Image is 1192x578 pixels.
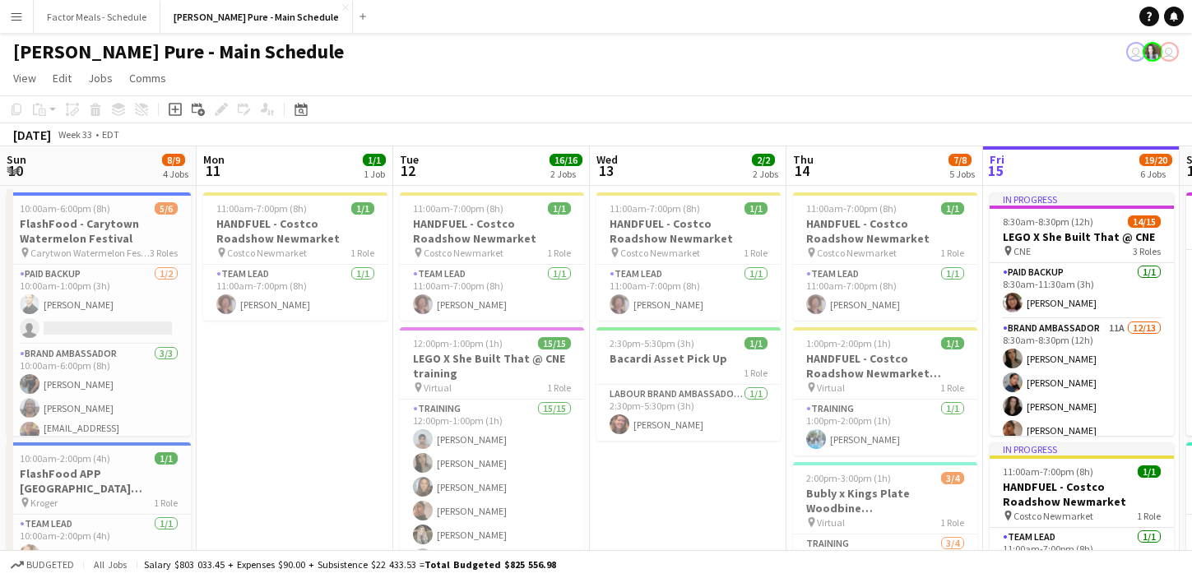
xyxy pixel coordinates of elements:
[144,558,556,571] div: Salary $803 033.45 + Expenses $90.00 + Subsistence $22 433.53 =
[793,216,977,246] h3: HANDFUEL - Costco Roadshow Newmarket
[46,67,78,89] a: Edit
[20,202,110,215] span: 10:00am-6:00pm (8h)
[203,152,225,167] span: Mon
[400,327,584,571] app-job-card: 12:00pm-1:00pm (1h)15/15LEGO X She Built That @ CNE training Virtual1 RoleTraining15/1512:00pm-1:...
[163,168,188,180] div: 4 Jobs
[940,381,964,394] span: 1 Role
[400,265,584,321] app-card-role: Team Lead1/111:00am-7:00pm (8h)[PERSON_NAME]
[596,351,781,366] h3: Bacardi Asset Pick Up
[596,385,781,441] app-card-role: Labour Brand Ambassadors1/12:30pm-5:30pm (3h)[PERSON_NAME]
[13,39,344,64] h1: [PERSON_NAME] Pure - Main Schedule
[744,202,768,215] span: 1/1
[941,472,964,484] span: 3/4
[990,442,1174,455] div: In progress
[793,192,977,321] app-job-card: 11:00am-7:00pm (8h)1/1HANDFUEL - Costco Roadshow Newmarket Costco Newmarket1 RoleTeam Lead1/111:0...
[88,71,113,86] span: Jobs
[1159,42,1179,62] app-user-avatar: Tifany Scifo
[216,202,307,215] span: 11:00am-7:00pm (8h)
[397,161,419,180] span: 12
[550,168,582,180] div: 2 Jobs
[1128,215,1161,228] span: 14/15
[201,161,225,180] span: 11
[538,337,571,349] span: 15/15
[547,381,571,394] span: 1 Role
[793,351,977,381] h3: HANDFUEL - Costco Roadshow Newmarket Training
[990,152,1004,167] span: Fri
[548,202,571,215] span: 1/1
[155,452,178,465] span: 1/1
[806,472,891,484] span: 2:00pm-3:00pm (1h)
[941,202,964,215] span: 1/1
[123,67,173,89] a: Comms
[596,265,781,321] app-card-role: Team Lead1/111:00am-7:00pm (8h)[PERSON_NAME]
[7,192,191,436] app-job-card: 10:00am-6:00pm (8h)5/6FlashFood - Carytown Watermelon Festival Carytwon Watermelon Festival3 Role...
[1013,510,1093,522] span: Costco Newmarket
[1133,245,1161,257] span: 3 Roles
[7,265,191,344] app-card-role: Paid Backup1/210:00am-1:00pm (3h)[PERSON_NAME]
[744,247,768,259] span: 1 Role
[753,168,778,180] div: 2 Jobs
[990,479,1174,509] h3: HANDFUEL - Costco Roadshow Newmarket
[817,247,897,259] span: Costco Newmarket
[7,515,191,571] app-card-role: Team Lead1/110:00am-2:00pm (4h)[PERSON_NAME]
[793,400,977,455] app-card-role: Training1/11:00pm-2:00pm (1h)[PERSON_NAME]
[940,247,964,259] span: 1 Role
[424,247,503,259] span: Costco Newmarket
[155,202,178,215] span: 5/6
[160,1,353,33] button: [PERSON_NAME] Pure - Main Schedule
[990,263,1174,319] app-card-role: Paid Backup1/18:30am-11:30am (3h)[PERSON_NAME]
[203,192,387,321] app-job-card: 11:00am-7:00pm (8h)1/1HANDFUEL - Costco Roadshow Newmarket Costco Newmarket1 RoleTeam Lead1/111:0...
[550,154,582,166] span: 16/16
[1003,215,1093,228] span: 8:30am-8:30pm (12h)
[610,337,694,349] span: 2:30pm-5:30pm (3h)
[13,127,51,143] div: [DATE]
[400,192,584,321] div: 11:00am-7:00pm (8h)1/1HANDFUEL - Costco Roadshow Newmarket Costco Newmarket1 RoleTeam Lead1/111:0...
[990,192,1174,206] div: In progress
[596,192,781,321] app-job-card: 11:00am-7:00pm (8h)1/1HANDFUEL - Costco Roadshow Newmarket Costco Newmarket1 RoleTeam Lead1/111:0...
[990,192,1174,436] app-job-card: In progress8:30am-8:30pm (12h)14/15LEGO X She Built That @ CNE CNE3 RolesPaid Backup1/18:30am-11:...
[1126,42,1146,62] app-user-avatar: Leticia Fayzano
[400,152,419,167] span: Tue
[793,327,977,455] div: 1:00pm-2:00pm (1h)1/1HANDFUEL - Costco Roadshow Newmarket Training Virtual1 RoleTraining1/11:00pm...
[413,202,503,215] span: 11:00am-7:00pm (8h)
[793,152,814,167] span: Thu
[4,161,26,180] span: 10
[34,1,160,33] button: Factor Meals - Schedule
[400,216,584,246] h3: HANDFUEL - Costco Roadshow Newmarket
[1140,168,1171,180] div: 6 Jobs
[594,161,618,180] span: 13
[817,516,845,529] span: Virtual
[1143,42,1162,62] app-user-avatar: Ashleigh Rains
[990,229,1174,244] h3: LEGO X She Built That @ CNE
[81,67,119,89] a: Jobs
[26,559,74,571] span: Budgeted
[30,497,58,509] span: Kroger
[940,516,964,529] span: 1 Role
[948,154,972,166] span: 7/8
[8,556,77,574] button: Budgeted
[941,337,964,349] span: 1/1
[350,247,374,259] span: 1 Role
[817,381,845,394] span: Virtual
[203,265,387,321] app-card-role: Team Lead1/111:00am-7:00pm (8h)[PERSON_NAME]
[620,247,700,259] span: Costco Newmarket
[547,247,571,259] span: 1 Role
[1013,245,1031,257] span: CNE
[752,154,775,166] span: 2/2
[13,71,36,86] span: View
[806,337,891,349] span: 1:00pm-2:00pm (1h)
[162,154,185,166] span: 8/9
[610,202,700,215] span: 11:00am-7:00pm (8h)
[351,202,374,215] span: 1/1
[7,216,191,246] h3: FlashFood - Carytown Watermelon Festival
[7,442,191,571] app-job-card: 10:00am-2:00pm (4h)1/1FlashFood APP [GEOGRAPHIC_DATA] [GEOGRAPHIC_DATA][US_STATE] #515 Kroger1 Ro...
[793,265,977,321] app-card-role: Team Lead1/111:00am-7:00pm (8h)[PERSON_NAME]
[150,247,178,259] span: 3 Roles
[154,497,178,509] span: 1 Role
[1138,465,1161,478] span: 1/1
